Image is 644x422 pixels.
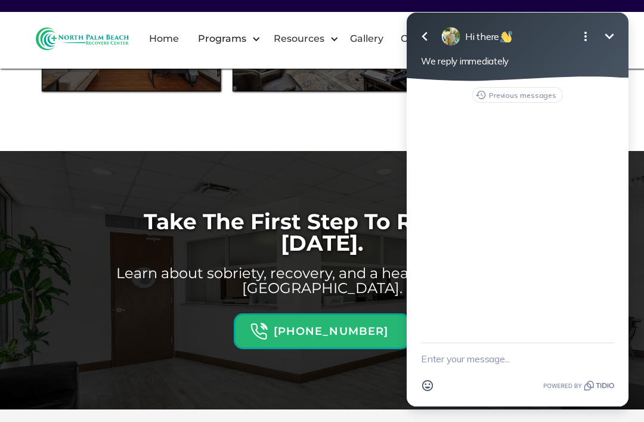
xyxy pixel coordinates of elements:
[30,56,117,67] span: We reply immediately
[271,32,327,46] div: Resources
[142,20,186,58] a: Home
[343,20,391,58] a: Gallery
[250,322,268,341] img: Header Calendar Icons
[109,31,121,43] img: 👋
[188,20,264,58] div: Programs
[195,32,249,46] div: Programs
[234,307,410,349] a: Header Calendar Icons[PHONE_NUMBER]
[152,378,223,393] a: Powered by Tidio.
[264,20,342,58] div: Resources
[81,87,172,103] button: Previous messages
[268,322,394,340] h6: [PHONE_NUMBER]
[25,374,48,397] button: Open Emoji picker
[182,24,206,48] button: Open options
[113,266,531,295] p: Learn about sobriety, recovery, and a healthy lifestyle with [GEOGRAPHIC_DATA].
[206,24,230,48] button: Minimize
[74,30,122,42] span: Hi there
[113,211,531,254] div: Take The First Step To Recovery [DATE].
[30,343,223,374] textarea: New message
